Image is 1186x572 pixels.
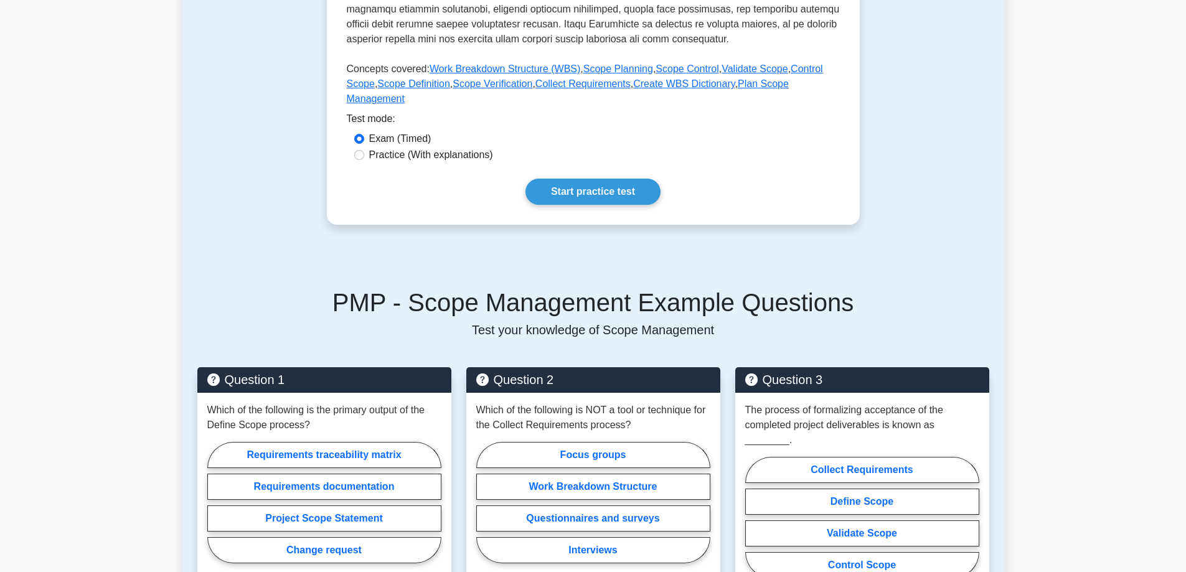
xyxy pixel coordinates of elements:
p: The process of formalizing acceptance of the completed project deliverables is known as ________. [745,403,979,448]
label: Requirements traceability matrix [207,442,441,468]
h5: PMP - Scope Management Example Questions [197,288,989,317]
a: Start practice test [525,179,661,205]
a: Collect Requirements [535,78,631,89]
a: Work Breakdown Structure (WBS) [430,63,580,74]
label: Practice (With explanations) [369,148,493,162]
label: Interviews [476,537,710,563]
label: Focus groups [476,442,710,468]
label: Change request [207,537,441,563]
label: Define Scope [745,489,979,515]
p: Concepts covered: , , , , , , , , , [347,62,840,111]
label: Collect Requirements [745,457,979,483]
p: Test your knowledge of Scope Management [197,322,989,337]
a: Scope Planning [583,63,653,74]
a: Scope Verification [453,78,532,89]
h5: Question 2 [476,372,710,387]
p: Which of the following is NOT a tool or technique for the Collect Requirements process? [476,403,710,433]
a: Validate Scope [722,63,788,74]
div: Test mode: [347,111,840,131]
h5: Question 1 [207,372,441,387]
a: Create WBS Dictionary [633,78,735,89]
label: Project Scope Statement [207,505,441,532]
label: Exam (Timed) [369,131,431,146]
label: Work Breakdown Structure [476,474,710,500]
label: Questionnaires and surveys [476,505,710,532]
a: Scope Definition [377,78,450,89]
a: Scope Control [656,63,718,74]
label: Validate Scope [745,520,979,546]
h5: Question 3 [745,372,979,387]
p: Which of the following is the primary output of the Define Scope process? [207,403,441,433]
label: Requirements documentation [207,474,441,500]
